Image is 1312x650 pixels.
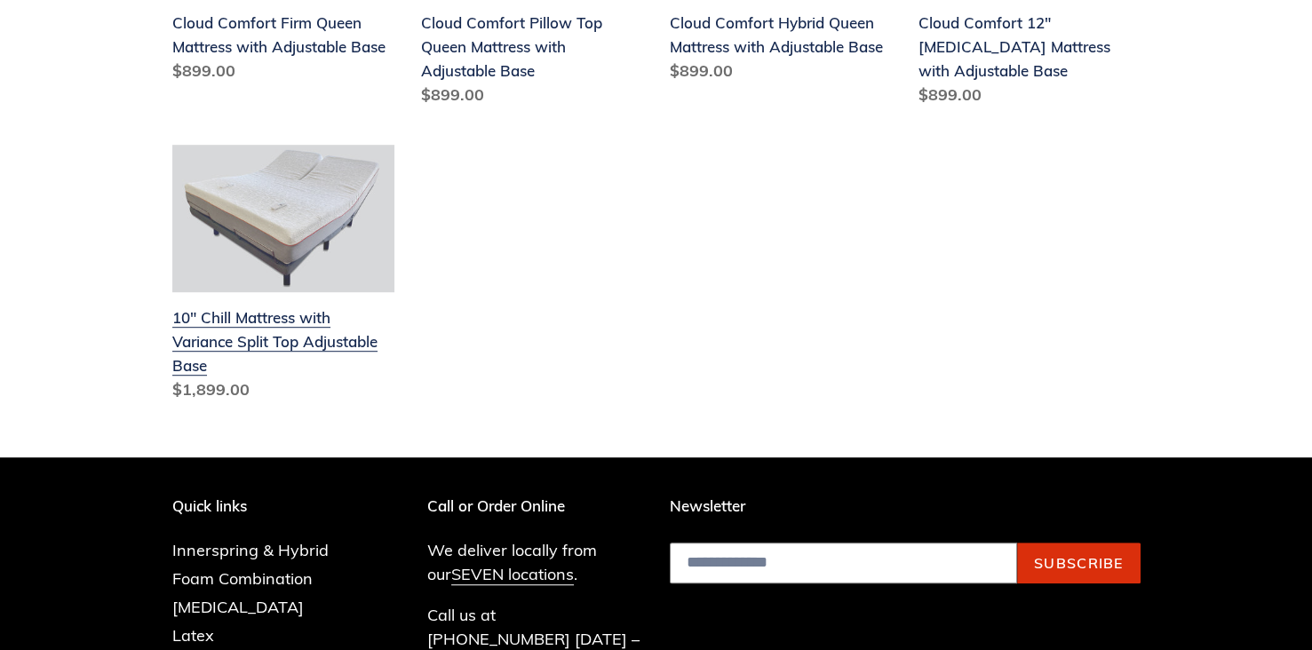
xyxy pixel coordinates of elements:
a: 10" Chill Mattress with Variance Split Top Adjustable Base [172,145,394,409]
a: Innerspring & Hybrid [172,540,329,560]
a: Latex [172,625,214,646]
p: We deliver locally from our . [427,538,643,586]
p: Call or Order Online [427,497,643,515]
p: Quick links [172,497,355,515]
a: Foam Combination [172,568,313,589]
p: Newsletter [670,497,1141,515]
button: Subscribe [1017,543,1141,583]
a: SEVEN locations [451,564,574,585]
input: Email address [670,543,1017,583]
span: Subscribe [1034,554,1124,572]
a: [MEDICAL_DATA] [172,597,304,617]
